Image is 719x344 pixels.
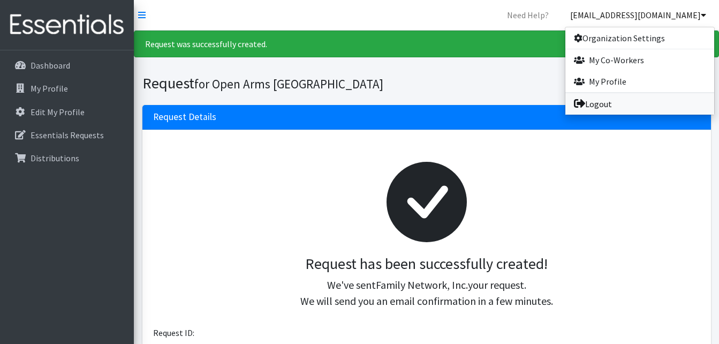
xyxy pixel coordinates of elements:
a: Dashboard [4,55,130,76]
p: Distributions [31,153,79,163]
p: Edit My Profile [31,107,85,117]
a: My Profile [4,78,130,99]
h1: Request [142,74,423,93]
p: We've sent your request. We will send you an email confirmation in a few minutes. [162,277,692,309]
img: HumanEssentials [4,7,130,43]
a: My Profile [565,71,714,92]
span: Request ID: [153,327,194,338]
p: My Profile [31,83,68,94]
div: Request was successfully created. [134,31,719,57]
a: Essentials Requests [4,124,130,146]
a: [EMAIL_ADDRESS][DOMAIN_NAME] [562,4,715,26]
a: Distributions [4,147,130,169]
a: Need Help? [498,4,557,26]
p: Dashboard [31,60,70,71]
span: Family Network, Inc. [376,278,468,291]
a: Logout [565,93,714,115]
h3: Request Details [153,111,216,123]
h3: Request has been successfully created! [162,255,692,273]
a: Edit My Profile [4,101,130,123]
a: Organization Settings [565,27,714,49]
small: for Open Arms [GEOGRAPHIC_DATA] [194,76,383,92]
a: My Co-Workers [565,49,714,71]
p: Essentials Requests [31,130,104,140]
